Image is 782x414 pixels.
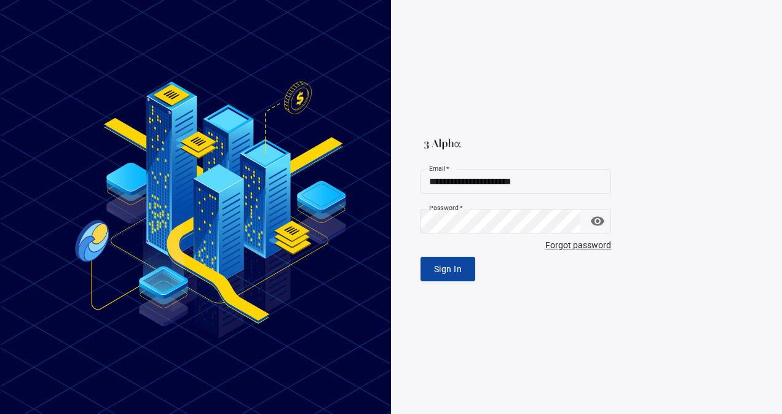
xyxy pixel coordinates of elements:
img: logo [421,133,464,155]
button: toggle password visibility [585,209,610,233]
span: Sign In [434,262,462,277]
label: Email [429,164,449,173]
button: Sign In [421,257,475,282]
span: Forgot password [421,238,611,252]
label: Password [429,203,463,213]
